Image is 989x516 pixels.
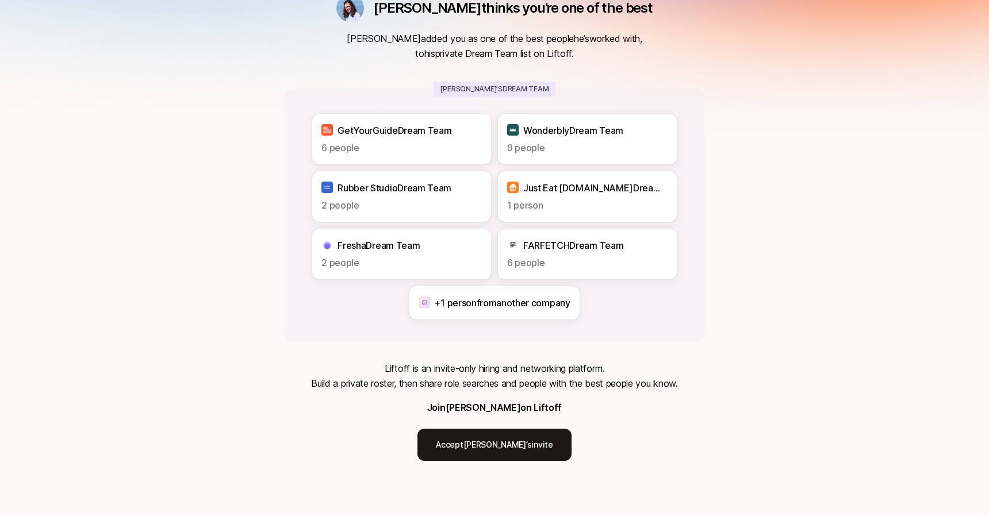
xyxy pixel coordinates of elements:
p: 6 people [321,140,482,155]
p: Wonderbly Dream Team [523,123,623,138]
p: 9 people [507,140,668,155]
img: Wonderbly [507,124,519,136]
img: GetYourGuide [321,124,333,136]
img: Just Eat Takeaway.com [507,182,519,193]
p: 2 people [321,198,482,213]
p: [PERSON_NAME]’s Dream Team [433,82,555,97]
p: [PERSON_NAME] added you as one of the best people he’s worked with, to his private Dream Team lis... [347,31,642,61]
p: 1 person [507,198,668,213]
p: GetYourGuide Dream Team [338,123,451,138]
a: Accept[PERSON_NAME]’sinvite [417,429,571,461]
img: Fresha [321,239,333,251]
p: Just Eat [DOMAIN_NAME] Dream Team [523,180,668,195]
p: Fresha Dream Team [338,238,420,253]
img: FARFETCH [507,239,519,251]
p: 2 people [321,255,482,270]
img: Contracting or other projects [419,296,430,308]
p: 6 people [507,255,668,270]
p: Join [PERSON_NAME] on Liftoff [427,400,562,415]
p: + 1 person from another company [435,295,570,310]
p: Rubber Studio Dream Team [338,180,451,195]
img: Rubber Studio [321,182,333,193]
p: Liftoff is an invite-only hiring and networking platform. Build a private roster, then share role... [311,361,677,391]
p: FARFETCH Dream Team [523,238,623,253]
